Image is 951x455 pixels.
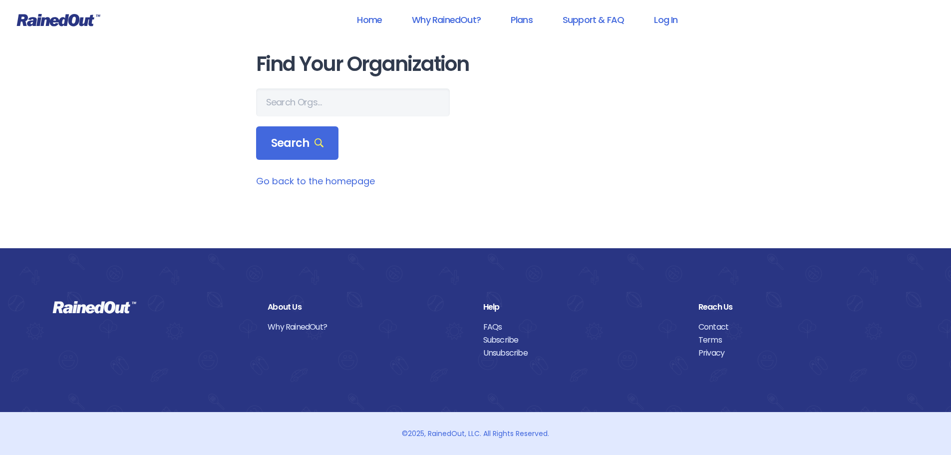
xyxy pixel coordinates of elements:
[698,334,899,347] a: Terms
[550,8,637,31] a: Support & FAQ
[271,136,324,150] span: Search
[399,8,494,31] a: Why RainedOut?
[483,321,683,334] a: FAQs
[698,347,899,360] a: Privacy
[344,8,395,31] a: Home
[268,301,468,314] div: About Us
[498,8,546,31] a: Plans
[698,301,899,314] div: Reach Us
[256,175,375,187] a: Go back to the homepage
[256,53,695,75] h1: Find Your Organization
[268,321,468,334] a: Why RainedOut?
[483,334,683,347] a: Subscribe
[641,8,690,31] a: Log In
[256,126,339,160] div: Search
[256,88,450,116] input: Search Orgs…
[698,321,899,334] a: Contact
[483,301,683,314] div: Help
[483,347,683,360] a: Unsubscribe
